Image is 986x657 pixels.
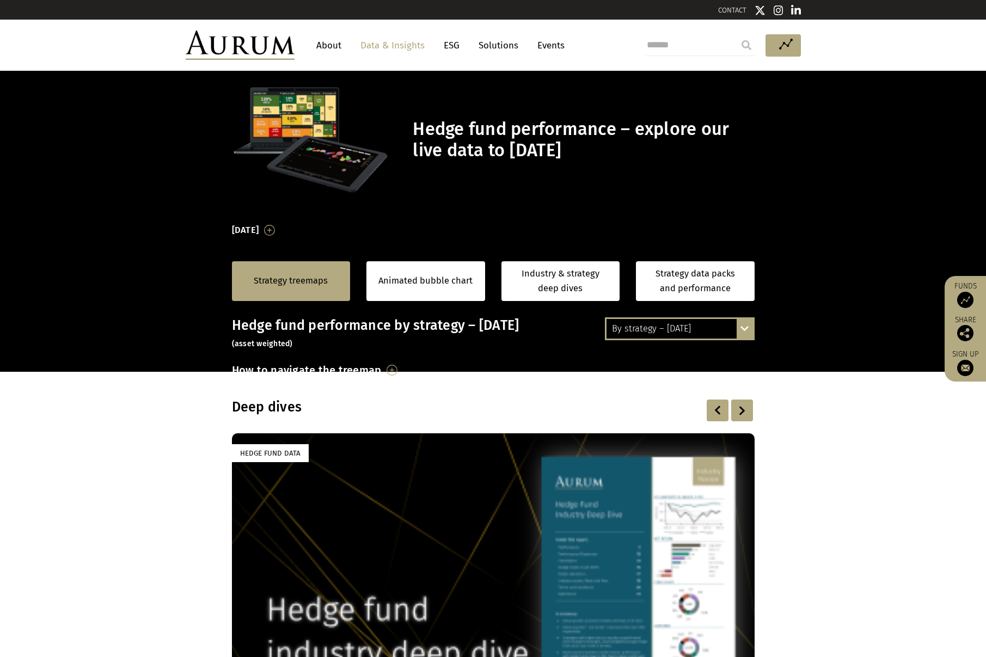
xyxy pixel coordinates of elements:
[950,316,981,341] div: Share
[950,349,981,376] a: Sign up
[736,34,757,56] input: Submit
[950,281,981,308] a: Funds
[254,274,328,288] a: Strategy treemaps
[232,317,755,350] h3: Hedge fund performance by strategy – [DATE]
[791,5,801,16] img: Linkedin icon
[473,35,524,56] a: Solutions
[232,222,259,238] h3: [DATE]
[774,5,783,16] img: Instagram icon
[355,35,430,56] a: Data & Insights
[957,325,973,341] img: Share this post
[232,339,293,348] small: (asset weighted)
[378,274,473,288] a: Animated bubble chart
[232,361,382,379] h3: How to navigate the treemap
[186,30,295,60] img: Aurum
[957,360,973,376] img: Sign up to our newsletter
[501,261,620,301] a: Industry & strategy deep dives
[311,35,347,56] a: About
[957,292,973,308] img: Access Funds
[755,5,765,16] img: Twitter icon
[718,6,746,14] a: CONTACT
[636,261,755,301] a: Strategy data packs and performance
[232,399,614,415] h3: Deep dives
[232,444,309,462] div: Hedge Fund Data
[532,35,565,56] a: Events
[438,35,465,56] a: ESG
[413,119,751,161] h1: Hedge fund performance – explore our live data to [DATE]
[607,319,753,339] div: By strategy – [DATE]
